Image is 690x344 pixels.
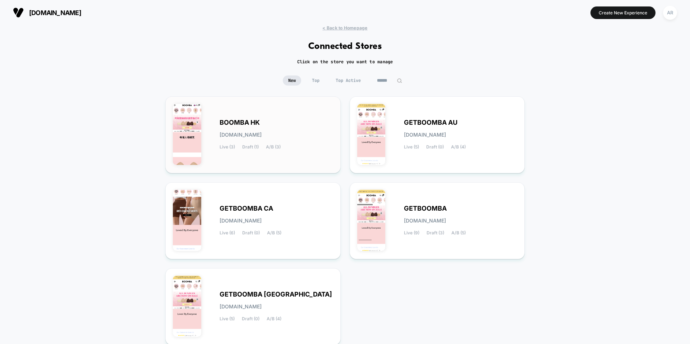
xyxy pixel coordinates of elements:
img: GETBOOMBA_AU [357,104,386,165]
span: A/B (5) [267,230,281,235]
span: Top [307,75,325,86]
img: Visually logo [13,7,24,18]
span: Draft (0) [242,230,260,235]
img: GETBOOMBA_UK [173,276,201,337]
span: Live (5) [220,316,235,321]
button: [DOMAIN_NAME] [11,7,83,18]
button: AR [661,5,679,20]
span: BOOMBA HK [220,120,260,125]
span: Live (6) [220,230,235,235]
span: A/B (4) [451,145,466,150]
span: [DOMAIN_NAME] [29,9,81,17]
span: Draft (3) [427,230,444,235]
span: A/B (4) [267,316,281,321]
span: Live (5) [404,145,419,150]
span: Draft (0) [426,145,444,150]
span: New [283,75,301,86]
img: BOOMBA_HK [173,104,201,165]
span: A/B (5) [451,230,466,235]
span: [DOMAIN_NAME] [404,218,446,223]
button: Create New Experience [590,6,655,19]
span: GETBOOMBA AU [404,120,457,125]
img: edit [397,78,402,83]
h2: Click on the store you want to manage [297,59,393,65]
img: GETBOOMBA_CA [173,190,201,251]
div: AR [663,6,677,20]
span: [DOMAIN_NAME] [404,132,446,137]
span: [DOMAIN_NAME] [220,132,262,137]
span: Draft (1) [242,145,259,150]
img: GETBOOMBA [357,190,386,251]
span: [DOMAIN_NAME] [220,304,262,309]
span: GETBOOMBA CA [220,206,273,211]
span: Live (9) [404,230,419,235]
span: < Back to Homepage [322,25,367,31]
span: A/B (3) [266,145,281,150]
span: [DOMAIN_NAME] [220,218,262,223]
span: Live (3) [220,145,235,150]
h1: Connected Stores [308,41,382,52]
span: GETBOOMBA [GEOGRAPHIC_DATA] [220,292,332,297]
span: GETBOOMBA [404,206,447,211]
span: Top Active [330,75,366,86]
span: Draft (0) [242,316,259,321]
